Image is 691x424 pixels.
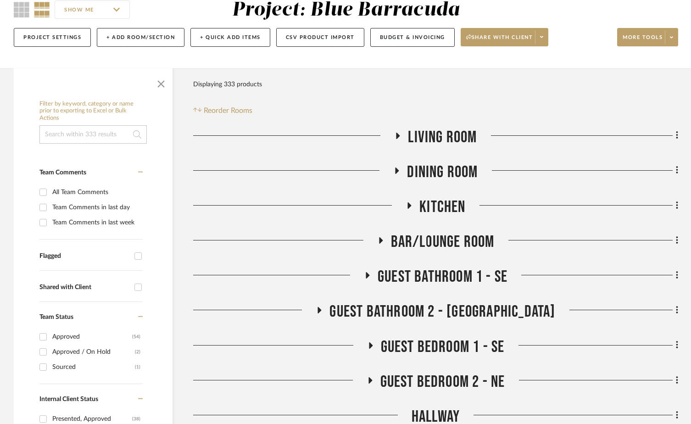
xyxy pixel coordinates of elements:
[329,302,555,322] span: Guest Bathroom 2 - [GEOGRAPHIC_DATA]
[97,28,184,47] button: + Add Room/Section
[408,128,477,147] span: Living Room
[52,360,135,374] div: Sourced
[39,252,130,260] div: Flagged
[52,185,140,200] div: All Team Comments
[39,125,147,144] input: Search within 333 results
[617,28,678,46] button: More tools
[152,73,170,91] button: Close
[39,396,98,402] span: Internal Client Status
[132,329,140,344] div: (54)
[370,28,455,47] button: Budget & Invoicing
[193,75,262,94] div: Displaying 333 products
[14,28,91,47] button: Project Settings
[193,105,252,116] button: Reorder Rooms
[232,0,460,20] div: Project: Blue Barracuda
[276,28,364,47] button: CSV Product Import
[381,337,505,357] span: Guest Bedroom 1 - SE
[39,314,73,320] span: Team Status
[135,360,140,374] div: (1)
[391,232,495,252] span: Bar/Lounge Room
[378,267,507,287] span: Guest Bathroom 1 - SE
[380,372,505,392] span: Guest Bedroom 2 - NE
[466,34,533,48] span: Share with client
[135,345,140,359] div: (2)
[52,345,135,359] div: Approved / On Hold
[461,28,549,46] button: Share with client
[39,100,147,122] h6: Filter by keyword, category or name prior to exporting to Excel or Bulk Actions
[204,105,252,116] span: Reorder Rooms
[39,284,130,291] div: Shared with Client
[52,200,140,215] div: Team Comments in last day
[407,162,478,182] span: Dining Room
[190,28,270,47] button: + Quick Add Items
[52,329,132,344] div: Approved
[623,34,663,48] span: More tools
[39,169,86,176] span: Team Comments
[52,215,140,230] div: Team Comments in last week
[419,197,465,217] span: Kitchen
